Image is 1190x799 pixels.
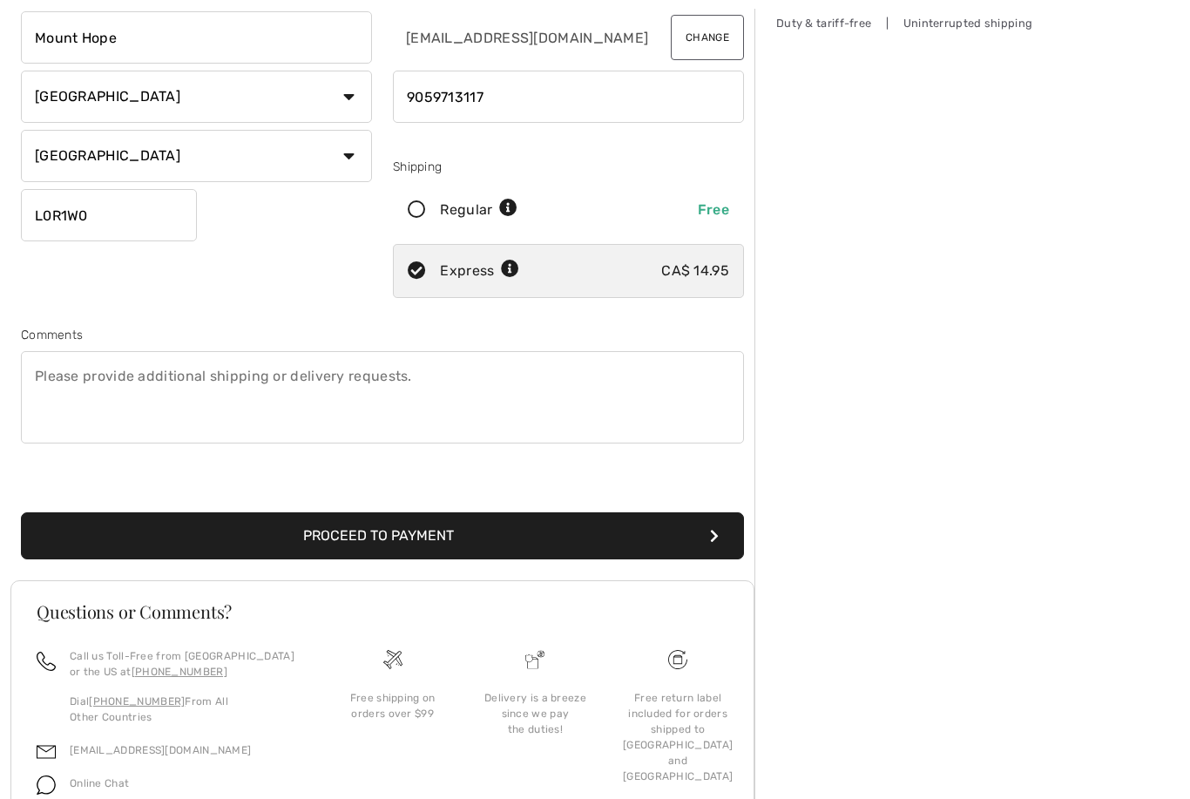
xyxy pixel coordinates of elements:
input: City [21,11,372,64]
img: Free shipping on orders over $99 [668,650,687,669]
p: Dial From All Other Countries [70,694,301,725]
div: CA$ 14.95 [661,261,729,281]
div: Regular [440,200,517,220]
div: Free shipping on orders over $99 [335,690,450,721]
div: Delivery is a breeze since we pay the duties! [478,690,593,737]
a: [PHONE_NUMBER] [89,695,185,708]
button: Change [671,15,744,60]
input: Zip/Postal Code [21,189,197,241]
a: [PHONE_NUMBER] [132,666,227,678]
img: chat [37,775,56,795]
div: Shipping [393,158,744,176]
img: email [37,742,56,762]
img: Delivery is a breeze since we pay the duties! [525,650,544,669]
p: Call us Toll-Free from [GEOGRAPHIC_DATA] or the US at [70,648,301,680]
button: Proceed to Payment [21,512,744,559]
span: Free [698,201,729,218]
div: Duty & tariff-free | Uninterrupted shipping [776,15,1038,31]
input: E-mail [393,11,656,64]
img: call [37,652,56,671]
h3: Questions or Comments? [37,603,728,620]
input: Mobile [393,71,744,123]
div: Express [440,261,519,281]
span: Online Chat [70,777,129,789]
a: [EMAIL_ADDRESS][DOMAIN_NAME] [70,744,251,756]
img: Free shipping on orders over $99 [383,650,402,669]
div: Comments [21,326,744,344]
div: Free return label included for orders shipped to [GEOGRAPHIC_DATA] and [GEOGRAPHIC_DATA] [620,690,735,784]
